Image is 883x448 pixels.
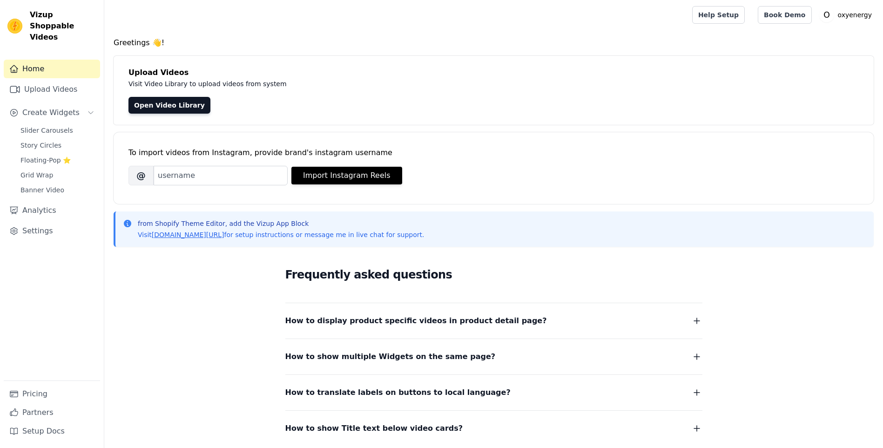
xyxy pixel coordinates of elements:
a: Grid Wrap [15,169,100,182]
button: O oxyenergy [819,7,876,23]
span: Create Widgets [22,107,80,118]
a: Partners [4,403,100,422]
a: Setup Docs [4,422,100,441]
span: How to display product specific videos in product detail page? [285,314,547,327]
span: Banner Video [20,185,64,195]
a: Pricing [4,385,100,403]
text: O [823,10,830,20]
button: How to show multiple Widgets on the same page? [285,350,702,363]
a: Banner Video [15,183,100,197]
a: Book Demo [758,6,811,24]
a: Help Setup [692,6,745,24]
a: Settings [4,222,100,240]
div: To import videos from Instagram, provide brand's instagram username [128,147,859,158]
span: Vizup Shoppable Videos [30,9,96,43]
h4: Upload Videos [128,67,859,78]
button: Import Instagram Reels [291,167,402,184]
span: How to show Title text below video cards? [285,422,463,435]
a: Slider Carousels [15,124,100,137]
button: How to display product specific videos in product detail page? [285,314,702,327]
a: Analytics [4,201,100,220]
input: username [154,166,288,185]
a: Story Circles [15,139,100,152]
a: Floating-Pop ⭐ [15,154,100,167]
span: Slider Carousels [20,126,73,135]
a: Home [4,60,100,78]
span: How to translate labels on buttons to local language? [285,386,511,399]
span: Grid Wrap [20,170,53,180]
a: Upload Videos [4,80,100,99]
img: Vizup [7,19,22,34]
a: [DOMAIN_NAME][URL] [152,231,224,238]
span: Story Circles [20,141,61,150]
button: Create Widgets [4,103,100,122]
p: Visit Video Library to upload videos from system [128,78,546,89]
h4: Greetings 👋! [114,37,874,48]
p: Visit for setup instructions or message me in live chat for support. [138,230,424,239]
p: oxyenergy [834,7,876,23]
span: @ [128,166,154,185]
button: How to show Title text below video cards? [285,422,702,435]
a: Open Video Library [128,97,210,114]
button: How to translate labels on buttons to local language? [285,386,702,399]
h2: Frequently asked questions [285,265,702,284]
span: Floating-Pop ⭐ [20,156,71,165]
span: How to show multiple Widgets on the same page? [285,350,496,363]
p: from Shopify Theme Editor, add the Vizup App Block [138,219,424,228]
